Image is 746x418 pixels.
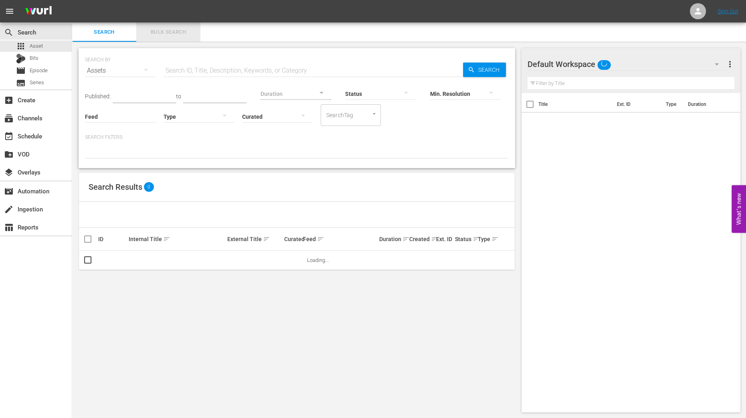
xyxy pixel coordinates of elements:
span: Series [30,79,44,87]
span: Overlays [4,168,14,177]
button: Open Feedback Widget [732,185,746,233]
span: 0 [144,182,154,192]
button: Open [370,110,378,118]
div: Ext. ID [436,236,453,242]
span: sort [163,235,170,243]
span: sort [402,235,410,243]
span: Schedule [4,132,14,141]
div: Internal Title [129,234,225,244]
button: Search [463,63,506,77]
span: Create [4,95,14,105]
span: Reports [4,223,14,232]
span: Search Results [89,182,142,192]
span: sort [431,235,438,243]
a: Sign Out [718,8,738,14]
div: Status [455,234,475,244]
div: Default Workspace [528,53,726,75]
span: Published: [85,93,111,99]
span: Bulk Search [141,28,196,37]
span: Series [16,78,26,88]
div: External Title [227,234,282,244]
span: sort [473,235,480,243]
span: Asset [30,42,43,50]
th: Title [538,93,613,116]
span: Channels [4,114,14,123]
span: Loading... [307,257,329,263]
div: Feed [303,234,376,244]
span: Episode [16,66,26,75]
span: sort [317,235,324,243]
th: Type [661,93,683,116]
th: Ext. ID [612,93,661,116]
span: menu [5,6,14,16]
span: Episode [30,67,48,75]
img: ans4CAIJ8jUAAAAAAAAAAAAAAAAAAAAAAAAgQb4GAAAAAAAAAAAAAAAAAAAAAAAAJMjXAAAAAAAAAAAAAAAAAAAAAAAAgAT5G... [19,2,58,21]
th: Duration [683,93,731,116]
span: sort [263,235,270,243]
div: Created [409,234,433,244]
span: Asset [16,41,26,51]
span: Search [4,28,14,37]
div: Type [478,234,491,244]
button: more_vert [725,55,734,74]
div: Duration [379,234,407,244]
p: Search Filters: [85,134,509,141]
div: Curated [284,236,301,242]
span: Search [475,63,506,77]
span: to [176,93,181,99]
span: Search [77,28,131,37]
span: Automation [4,187,14,196]
span: Bits [30,54,38,62]
span: more_vert [725,59,734,69]
div: ID [98,236,126,242]
div: Assets [85,59,156,82]
span: VOD [4,150,14,159]
div: Bits [16,54,26,63]
span: Ingestion [4,205,14,214]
